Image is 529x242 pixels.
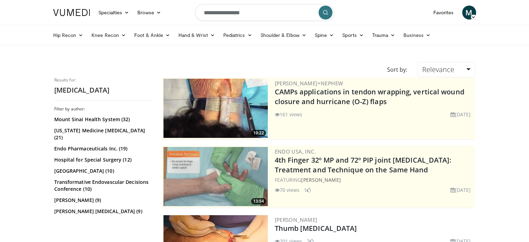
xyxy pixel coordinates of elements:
li: 161 views [275,111,303,118]
span: 10:22 [251,130,266,136]
a: [US_STATE] Medicine [MEDICAL_DATA] (21) [54,127,150,141]
a: M [462,6,476,19]
a: [PERSON_NAME]+Nephew [275,80,343,87]
img: 2677e140-ee51-4d40-a5f5-4f29f195cc19.300x170_q85_crop-smart_upscale.jpg [163,79,268,138]
li: [DATE] [450,186,471,194]
span: 13:54 [251,198,266,204]
a: [PERSON_NAME] [301,177,340,183]
img: VuMedi Logo [53,9,90,16]
a: Transformative Endovascular Decisions Conference (10) [54,179,150,193]
a: [PERSON_NAME] [MEDICAL_DATA] (9) [54,208,150,215]
li: 1 [304,186,311,194]
li: 70 views [275,186,300,194]
a: Relevance [418,62,475,77]
a: Browse [133,6,165,19]
a: Endo Pharmaceuticals Inc. (19) [54,145,150,152]
h2: [MEDICAL_DATA] [54,86,152,95]
a: 13:54 [163,147,268,206]
a: Sports [338,28,368,42]
a: Knee Recon [87,28,130,42]
a: Hip Recon [49,28,88,42]
a: Mount Sinai Health System (32) [54,116,150,123]
div: FEATURING [275,176,474,184]
a: Thumb [MEDICAL_DATA] [275,224,357,233]
a: Business [399,28,435,42]
a: Pediatrics [219,28,256,42]
li: [DATE] [450,111,471,118]
a: Spine [311,28,338,42]
div: Sort by: [382,62,412,77]
a: Shoulder & Elbow [256,28,311,42]
a: Trauma [368,28,400,42]
a: [PERSON_NAME] (9) [54,197,150,204]
p: Results for: [54,77,152,83]
a: Foot & Ankle [130,28,174,42]
span: Relevance [422,65,454,74]
a: [GEOGRAPHIC_DATA] (10) [54,167,150,174]
a: CAMPs applications in tendon wrapping, vertical wound closure and hurricane (O-Z) flaps [275,87,464,106]
a: Endo USA, Inc. [275,148,316,155]
a: Hospital for Special Surgery (12) [54,156,150,163]
a: 4th Finger 32º MP and 72º PIP joint [MEDICAL_DATA]: Treatment and Technique on the Same Hand [275,155,451,174]
a: [PERSON_NAME] [275,216,318,223]
a: Hand & Wrist [174,28,219,42]
h3: Filter by author: [54,106,152,112]
img: df76da42-88e9-456c-9474-e630a7cc5d98.300x170_q85_crop-smart_upscale.jpg [163,147,268,206]
input: Search topics, interventions [195,4,334,21]
a: 10:22 [163,79,268,138]
a: Specialties [94,6,134,19]
a: Favorites [429,6,458,19]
